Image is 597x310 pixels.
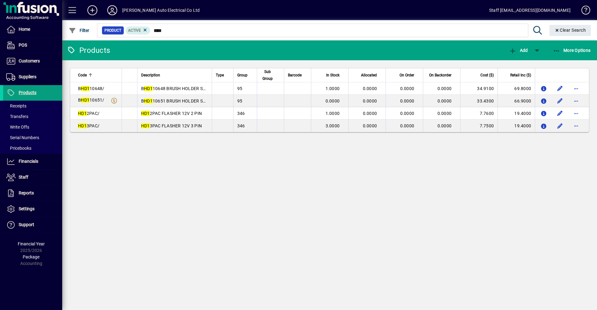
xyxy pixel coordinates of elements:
span: 2PAC/ [78,111,99,116]
td: 19.4000 [497,107,535,120]
span: Serial Numbers [6,135,39,140]
div: [PERSON_NAME] Auto Electrical Co Ltd [122,5,200,15]
span: Reports [19,190,34,195]
span: 0.0000 [437,86,452,91]
button: Clear [549,25,591,36]
span: Support [19,222,34,227]
span: On Backorder [429,72,451,79]
a: Reports [3,185,62,201]
a: Transfers [3,111,62,122]
span: 0.0000 [437,98,452,103]
span: Home [19,27,30,32]
span: 0.0000 [326,98,340,103]
a: Support [3,217,62,233]
span: Financial Year [18,241,45,246]
span: Write Offs [6,125,29,130]
td: 69.8000 [497,82,535,95]
div: Sub Group [261,68,280,82]
a: POS [3,38,62,53]
div: Barcode [288,72,307,79]
span: 0.0000 [363,86,377,91]
span: 0.0000 [363,123,377,128]
button: More options [571,121,581,131]
button: Edit [555,84,565,93]
span: On Order [400,72,414,79]
button: Edit [555,96,565,106]
button: Add [507,45,529,56]
button: More options [571,108,581,118]
a: Receipts [3,101,62,111]
span: Staff [19,175,28,180]
a: Pricebooks [3,143,62,153]
div: Description [141,72,208,79]
span: Code [78,72,87,79]
td: 19.4000 [497,120,535,132]
a: Knowledge Base [577,1,589,21]
div: Code [78,72,118,79]
mat-chip: Activation Status: Active [126,26,150,34]
button: More Options [551,45,592,56]
button: More options [571,96,581,106]
a: Home [3,22,62,37]
span: 1.0000 [326,86,340,91]
span: Active [128,28,141,33]
span: POS [19,43,27,48]
em: HD1 [144,86,153,91]
span: Package [23,254,39,259]
span: 3PAC FLASHER 12V 3 PIN [141,123,202,128]
span: 3.0000 [326,123,340,128]
a: Serial Numbers [3,132,62,143]
a: Customers [3,53,62,69]
span: Type [216,72,224,79]
button: Add [82,5,102,16]
span: 3PAC/ [78,123,99,128]
span: Barcode [288,72,302,79]
span: In Stock [326,72,340,79]
div: Type [216,72,229,79]
span: Retail Inc ($) [510,72,531,79]
span: 2PAC FLASHER 12V 2 PIN [141,111,202,116]
td: 7.7600 [460,107,497,120]
span: Transfers [6,114,28,119]
span: 346 [237,111,245,116]
td: 66.9000 [497,95,535,107]
td: 34.9100 [460,82,497,95]
span: Sub Group [261,68,275,82]
span: Allocated [361,72,377,79]
div: Staff [EMAIL_ADDRESS][DOMAIN_NAME] [489,5,571,15]
span: 0.0000 [437,111,452,116]
div: Products [67,45,110,55]
button: More options [571,84,581,93]
span: B 10651 BRUSH HOLDER SM14 CCW [141,98,222,103]
em: HD1 [141,111,150,116]
td: 33.4300 [460,95,497,107]
span: B 10648/ [78,86,104,91]
div: Allocated [352,72,382,79]
a: Write Offs [3,122,62,132]
span: Receipts [6,103,26,108]
td: 7.7500 [460,120,497,132]
em: HD1 [78,123,87,128]
a: Suppliers [3,69,62,85]
span: Products [19,90,36,95]
span: Clear Search [554,28,586,33]
span: Group [237,72,248,79]
span: Cost ($) [480,72,494,79]
span: Financials [19,159,38,164]
button: Profile [102,5,122,16]
span: Pricebooks [6,146,31,151]
span: Product [104,27,121,34]
em: HD1 [81,86,90,91]
span: 0.0000 [400,98,414,103]
span: 0.0000 [400,123,414,128]
span: 0.0000 [437,123,452,128]
div: Group [237,72,253,79]
span: 0.0000 [363,98,377,103]
a: Settings [3,201,62,217]
span: 346 [237,123,245,128]
span: Add [509,48,528,53]
em: HD1 [81,98,90,103]
div: On Backorder [427,72,457,79]
span: 0.0000 [363,111,377,116]
span: Customers [19,58,40,63]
